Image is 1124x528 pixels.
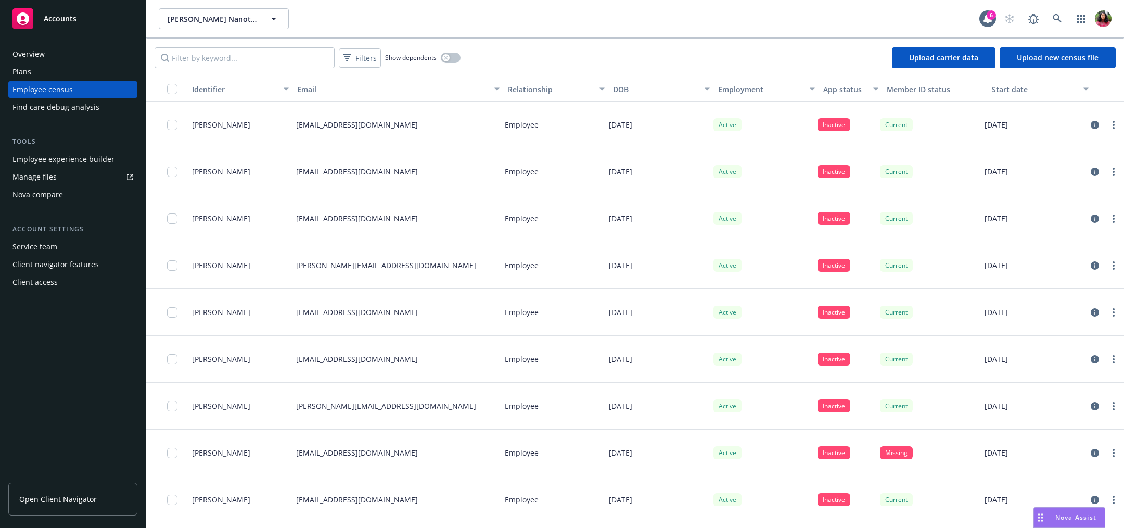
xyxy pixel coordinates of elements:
[8,99,137,116] a: Find care debug analysis
[985,354,1008,364] p: [DATE]
[8,136,137,147] div: Tools
[818,118,850,131] div: Inactive
[1033,507,1105,528] button: Nova Assist
[1089,494,1101,506] a: circleInformation
[505,119,539,130] p: Employee
[1089,259,1101,272] a: circleInformation
[12,81,73,98] div: Employee census
[1089,119,1101,131] a: circleInformation
[167,401,177,411] input: Toggle Row Selected
[713,165,742,178] div: Active
[609,119,632,130] p: [DATE]
[296,213,418,224] p: [EMAIL_ADDRESS][DOMAIN_NAME]
[713,306,742,319] div: Active
[1023,8,1044,29] a: Report a Bug
[1107,447,1120,459] a: more
[713,493,742,506] div: Active
[887,84,983,95] div: Member ID status
[12,151,114,168] div: Employee experience builder
[1089,212,1101,225] a: circleInformation
[985,307,1008,318] p: [DATE]
[818,446,850,459] div: Inactive
[613,84,698,95] div: DOB
[1055,513,1096,522] span: Nova Assist
[985,166,1008,177] p: [DATE]
[1089,447,1101,459] a: circleInformation
[819,77,882,102] button: App status
[985,213,1008,224] p: [DATE]
[1107,259,1120,272] a: more
[188,77,293,102] button: Identifier
[985,260,1008,271] p: [DATE]
[12,64,31,80] div: Plans
[12,256,99,273] div: Client navigator features
[713,446,742,459] div: Active
[985,119,1008,130] p: [DATE]
[1071,8,1092,29] a: Switch app
[8,64,137,80] a: Plans
[880,212,913,225] div: Current
[713,212,742,225] div: Active
[296,447,418,458] p: [EMAIL_ADDRESS][DOMAIN_NAME]
[12,46,45,62] div: Overview
[713,399,742,412] div: Active
[1089,400,1101,412] a: circleInformation
[609,447,632,458] p: [DATE]
[1107,353,1120,366] a: more
[880,446,913,459] div: Missing
[987,10,996,20] div: 6
[1034,508,1047,527] div: Drag to move
[296,494,418,505] p: [EMAIL_ADDRESS][DOMAIN_NAME]
[8,274,137,291] a: Client access
[823,84,866,95] div: App status
[1089,353,1101,366] a: circleInformation
[818,493,850,506] div: Inactive
[818,165,850,178] div: Inactive
[880,353,913,366] div: Current
[505,494,539,505] p: Employee
[192,260,250,271] span: [PERSON_NAME]
[714,77,819,102] button: Employment
[192,354,250,364] span: [PERSON_NAME]
[1047,8,1068,29] a: Search
[818,259,850,272] div: Inactive
[296,166,418,177] p: [EMAIL_ADDRESS][DOMAIN_NAME]
[880,306,913,319] div: Current
[12,99,99,116] div: Find care debug analysis
[505,213,539,224] p: Employee
[1089,306,1101,319] a: circleInformation
[609,166,632,177] p: [DATE]
[167,84,177,94] input: Select all
[609,400,632,411] p: [DATE]
[504,77,609,102] button: Relationship
[508,84,593,95] div: Relationship
[8,151,137,168] a: Employee experience builder
[167,213,177,224] input: Toggle Row Selected
[8,169,137,185] a: Manage files
[505,166,539,177] p: Employee
[296,260,476,271] p: [PERSON_NAME][EMAIL_ADDRESS][DOMAIN_NAME]
[8,224,137,234] div: Account settings
[8,81,137,98] a: Employee census
[385,53,437,62] span: Show dependents
[8,256,137,273] a: Client navigator features
[880,165,913,178] div: Current
[818,399,850,412] div: Inactive
[988,77,1093,102] button: Start date
[883,77,988,102] button: Member ID status
[8,186,137,203] a: Nova compare
[296,307,418,318] p: [EMAIL_ADDRESS][DOMAIN_NAME]
[880,493,913,506] div: Current
[1107,119,1120,131] a: more
[167,307,177,318] input: Toggle Row Selected
[19,494,97,505] span: Open Client Navigator
[505,354,539,364] p: Employee
[880,259,913,272] div: Current
[892,47,995,68] a: Upload carrier data
[609,77,714,102] button: DOB
[505,307,539,318] p: Employee
[167,354,177,364] input: Toggle Row Selected
[713,259,742,272] div: Active
[8,46,137,62] a: Overview
[192,84,277,95] div: Identifier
